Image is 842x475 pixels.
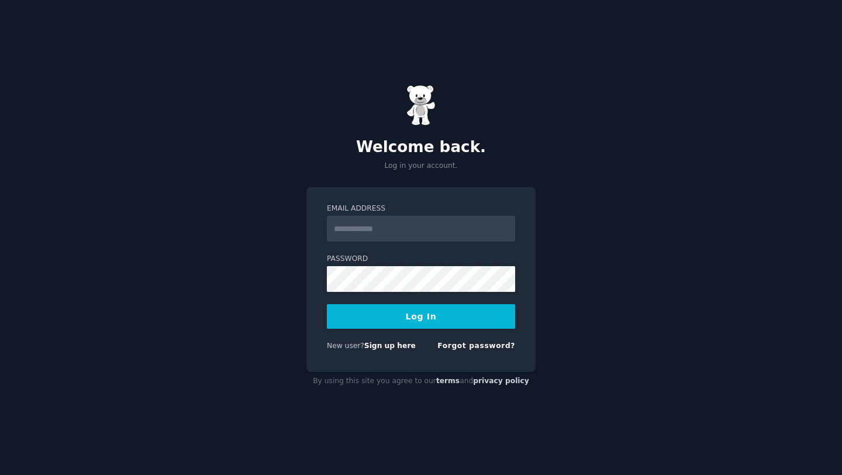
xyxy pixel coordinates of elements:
div: By using this site you agree to our and [306,372,536,391]
span: New user? [327,342,364,350]
label: Email Address [327,204,515,214]
a: Forgot password? [437,342,515,350]
a: terms [436,377,460,385]
a: Sign up here [364,342,416,350]
a: privacy policy [473,377,529,385]
img: Gummy Bear [406,85,436,126]
label: Password [327,254,515,264]
h2: Welcome back. [306,138,536,157]
button: Log In [327,304,515,329]
p: Log in your account. [306,161,536,171]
